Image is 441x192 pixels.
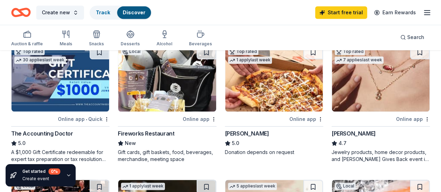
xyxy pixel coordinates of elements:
[395,30,430,44] button: Search
[339,139,347,147] span: 4.7
[11,129,73,138] div: The Accounting Doctor
[42,8,70,17] span: Create new
[289,115,323,123] div: Online app
[36,6,84,20] button: Create new
[125,139,136,147] span: New
[22,168,60,175] div: Get started
[232,139,239,147] span: 5.0
[315,6,367,19] a: Start free trial
[121,41,140,47] div: Desserts
[335,56,383,64] div: 7 applies last week
[157,27,172,50] button: Alcohol
[11,45,109,163] a: Image for The Accounting DoctorTop rated30 applieslast weekOnline app•QuickThe Accounting Doctor5...
[335,48,365,55] div: Top rated
[332,129,376,138] div: [PERSON_NAME]
[118,45,216,163] a: Image for Fireworks RestaurantLocalOnline appFireworks RestaurantNewGift cards, gift baskets, foo...
[22,176,60,182] div: Create event
[121,183,165,190] div: 1 apply last week
[183,115,216,123] div: Online app
[11,41,43,47] div: Auction & raffle
[332,149,430,163] div: Jewelry products, home decor products, and [PERSON_NAME] Gives Back event in-store or online (or ...
[189,41,212,47] div: Beverages
[121,48,142,55] div: Local
[225,45,323,156] a: Image for Casey'sTop rated1 applylast weekOnline app[PERSON_NAME]5.0Donation depends on request
[225,45,323,112] img: Image for Casey's
[228,56,272,64] div: 1 apply last week
[89,41,104,47] div: Snacks
[60,41,72,47] div: Meals
[228,183,277,190] div: 5 applies last week
[14,48,45,55] div: Top rated
[118,45,216,112] img: Image for Fireworks Restaurant
[332,45,430,163] a: Image for Kendra ScottTop rated7 applieslast weekOnline app[PERSON_NAME]4.7Jewelry products, home...
[89,27,104,50] button: Snacks
[90,6,152,20] button: TrackDiscover
[118,129,174,138] div: Fireworks Restaurant
[123,9,145,15] a: Discover
[332,45,429,112] img: Image for Kendra Scott
[118,149,216,163] div: Gift cards, gift baskets, food, beverages, merchandise, meeting space
[60,27,72,50] button: Meals
[12,45,109,112] img: Image for The Accounting Doctor
[11,27,43,50] button: Auction & raffle
[11,4,31,21] a: Home
[370,6,420,19] a: Earn Rewards
[225,129,269,138] div: [PERSON_NAME]
[14,56,66,64] div: 30 applies last week
[157,41,172,47] div: Alcohol
[18,139,25,147] span: 5.0
[225,149,323,156] div: Donation depends on request
[407,33,424,41] span: Search
[189,27,212,50] button: Beverages
[335,183,356,190] div: Local
[58,115,109,123] div: Online app Quick
[396,115,430,123] div: Online app
[96,9,110,15] a: Track
[228,48,258,55] div: Top rated
[86,116,87,122] span: •
[11,149,109,163] div: A $1,000 Gift Certificate redeemable for expert tax preparation or tax resolution services—recipi...
[121,27,140,50] button: Desserts
[48,168,60,175] div: 0 %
